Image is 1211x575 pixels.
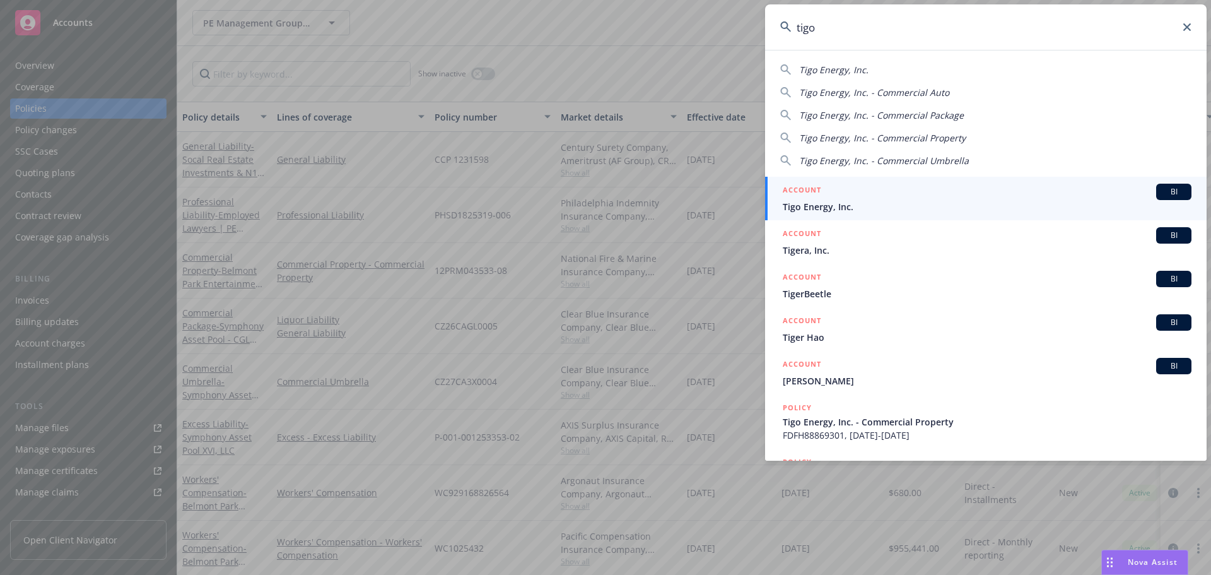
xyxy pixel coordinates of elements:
[1101,550,1188,575] button: Nova Assist
[783,200,1191,213] span: Tigo Energy, Inc.
[783,314,821,329] h5: ACCOUNT
[783,456,812,468] h5: POLICY
[799,155,969,167] span: Tigo Energy, Inc. - Commercial Umbrella
[799,109,964,121] span: Tigo Energy, Inc. - Commercial Package
[1161,230,1186,241] span: BI
[783,287,1191,300] span: TigerBeetle
[799,64,869,76] span: Tigo Energy, Inc.
[783,244,1191,257] span: Tigera, Inc.
[765,307,1207,351] a: ACCOUNTBITiger Hao
[783,358,821,373] h5: ACCOUNT
[799,132,966,144] span: Tigo Energy, Inc. - Commercial Property
[765,264,1207,307] a: ACCOUNTBITigerBeetle
[765,177,1207,220] a: ACCOUNTBITigo Energy, Inc.
[799,86,949,98] span: Tigo Energy, Inc. - Commercial Auto
[783,415,1191,429] span: Tigo Energy, Inc. - Commercial Property
[765,220,1207,264] a: ACCOUNTBITigera, Inc.
[1161,273,1186,285] span: BI
[783,227,821,242] h5: ACCOUNT
[1161,317,1186,328] span: BI
[1161,360,1186,372] span: BI
[783,429,1191,442] span: FDFH88869301, [DATE]-[DATE]
[783,331,1191,344] span: Tiger Hao
[765,351,1207,394] a: ACCOUNTBI[PERSON_NAME]
[783,374,1191,388] span: [PERSON_NAME]
[783,184,821,199] h5: ACCOUNT
[1102,550,1118,574] div: Drag to move
[765,394,1207,449] a: POLICYTigo Energy, Inc. - Commercial PropertyFDFH88869301, [DATE]-[DATE]
[783,401,812,414] h5: POLICY
[765,449,1207,503] a: POLICY
[1128,557,1178,567] span: Nova Assist
[765,4,1207,50] input: Search...
[783,271,821,286] h5: ACCOUNT
[1161,186,1186,198] span: BI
